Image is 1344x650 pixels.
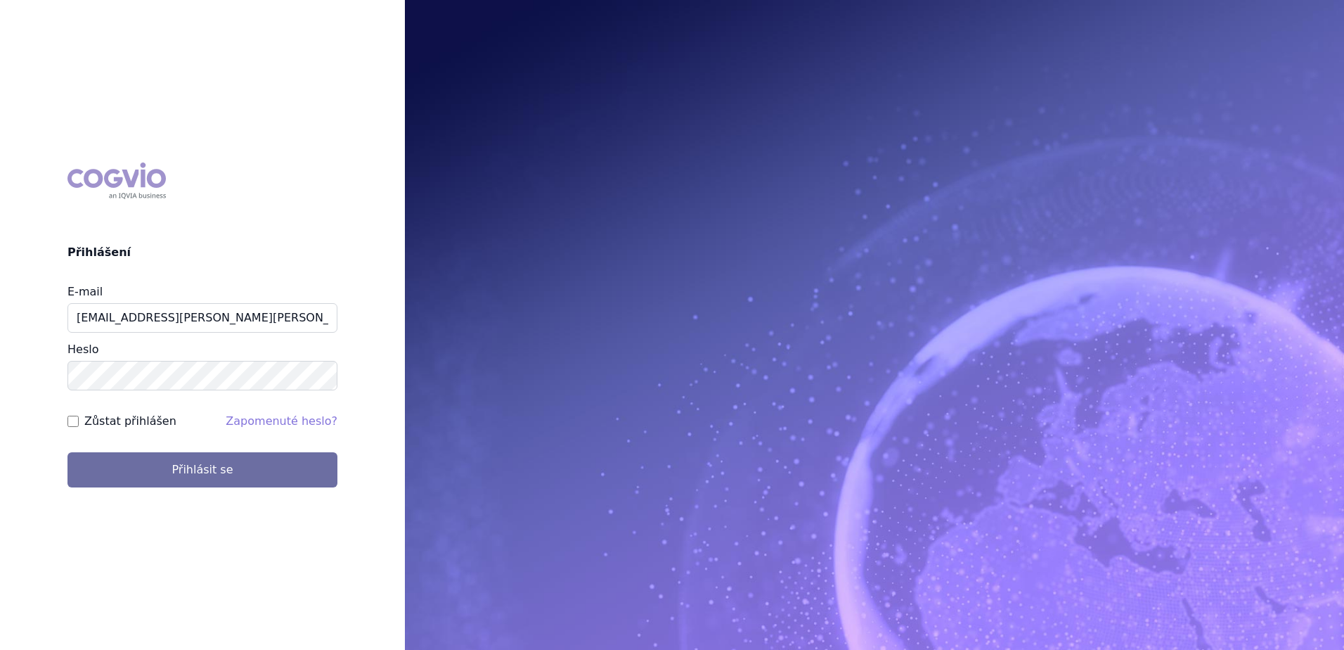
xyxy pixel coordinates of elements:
[67,162,166,199] div: COGVIO
[67,343,98,356] label: Heslo
[67,452,337,487] button: Přihlásit se
[226,414,337,428] a: Zapomenuté heslo?
[67,244,337,261] h2: Přihlášení
[84,413,176,430] label: Zůstat přihlášen
[67,285,103,298] label: E-mail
